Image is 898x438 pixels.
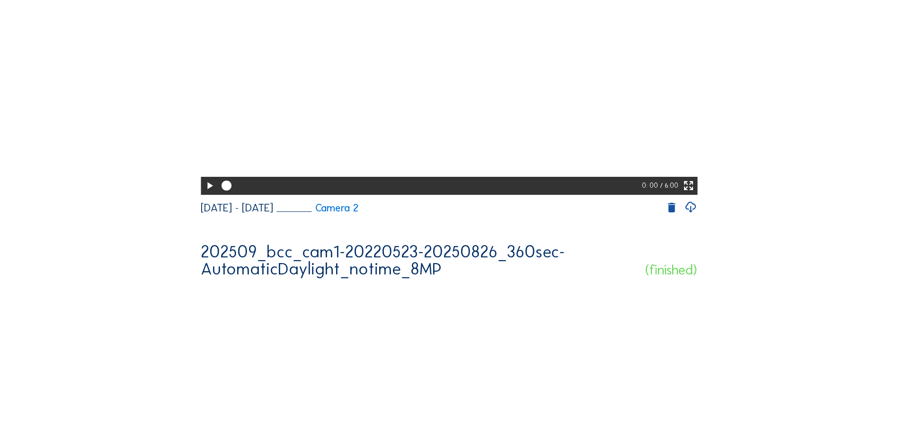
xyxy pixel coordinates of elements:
[645,264,697,277] div: (finished)
[660,177,678,194] div: / 6:00
[201,202,273,213] div: [DATE] - [DATE]
[642,177,660,194] div: 0: 00
[201,243,641,277] div: 202509_bcc_cam1-20220523-20250826_360sec-AutomaticDaylight_notime_8MP
[277,203,359,213] a: Camera 2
